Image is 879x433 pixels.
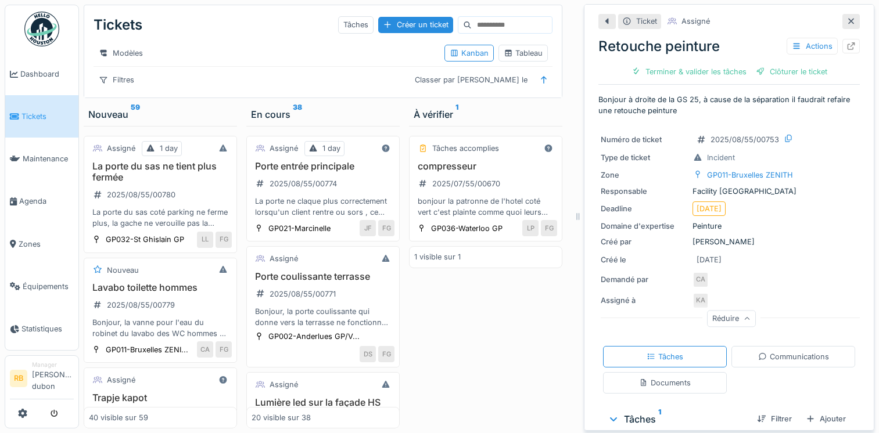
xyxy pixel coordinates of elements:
div: Clôturer le ticket [751,64,832,80]
div: Responsable [601,186,688,197]
div: Assigné [681,16,710,27]
div: [DATE] [697,254,722,265]
p: Bonjour à droite de la GS 25, à cause de la séparation il faudrait refaire une retouche peinture [598,94,860,116]
div: Nouveau [88,107,232,121]
div: GP011-Bruxelles ZENITH [707,169,793,181]
span: Zones [19,239,74,250]
div: À vérifier [414,107,558,121]
a: Zones [5,223,78,265]
div: Demandé par [601,274,688,285]
div: Domaine d'expertise [601,221,688,232]
div: Tickets [94,10,142,40]
div: 20 visible sur 38 [252,412,311,423]
a: Équipements [5,265,78,308]
div: bonjour la patronne de l'hotel coté vert c'est plainte comme quoi leurs clients ne trouvent pas l... [414,196,557,218]
div: Ajouter [801,411,851,427]
div: FG [378,346,394,362]
div: Assigné [270,379,298,390]
div: Tâches [608,412,748,426]
div: Bonjour, la porte coulissante qui donne vers la terrasse ne fonctionne plus et reste ouverte [252,306,394,328]
div: Tâches accomplies [432,143,499,154]
div: Incident [707,152,735,163]
div: Bonjour, la vanne pour l'eau du robinet du lavabo des WC hommes ne fonctionne plus, celui-ci est ... [89,317,232,339]
div: Créé le [601,254,688,265]
div: La porte du sas coté parking ne ferme plus, la gache ne verouille pas la porte [89,207,232,229]
h3: Lumière led sur la façade HS [252,397,394,408]
span: Agenda [19,196,74,207]
div: 2025/08/55/00753 [711,134,779,145]
div: Manager [32,360,74,369]
span: Dashboard [20,68,74,80]
div: Documents [639,377,691,388]
div: Créer un ticket [378,17,453,33]
div: LP [522,220,539,236]
div: CA [693,272,709,288]
div: Filtres [94,71,139,88]
div: Classer par [PERSON_NAME] le [410,71,533,88]
div: [PERSON_NAME] [601,236,858,247]
div: 40 visible sur 59 [89,412,148,423]
div: JF [360,220,376,236]
a: Tickets [5,95,78,138]
span: Équipements [23,281,74,292]
sup: 38 [293,107,302,121]
div: Créé par [601,236,688,247]
div: 2025/08/55/00779 [107,300,175,311]
h3: La porte du sas ne tient plus fermée [89,161,232,183]
div: 2025/07/55/00670 [432,178,500,189]
div: 1 day [160,143,178,154]
li: RB [10,370,27,387]
div: Assigné [270,143,298,154]
div: 2025/08/55/00774 [270,178,337,189]
div: KA [693,293,709,309]
div: Modèles [94,45,148,62]
div: GP011-Bruxelles ZENI... [106,344,188,355]
span: Statistiques [21,323,74,334]
span: Tickets [21,111,74,122]
div: Terminer & valider les tâches [627,64,751,80]
div: En cours [251,107,395,121]
img: Badge_color-CXgf-gQk.svg [24,12,59,46]
div: Type de ticket [601,152,688,163]
h3: Porte entrée principale [252,161,394,172]
div: CA [197,341,213,358]
div: FG [216,232,232,248]
sup: 1 [658,412,661,426]
a: RB Manager[PERSON_NAME] dubon [10,360,74,399]
div: Réduire [707,311,756,327]
div: GP002-Anderlues GP/V... [268,331,360,342]
div: Numéro de ticket [601,134,688,145]
sup: 59 [131,107,140,121]
div: La porte ne claque plus correctement lorsqu'un client rentre ou sors , ce qui fait que tout le mo... [252,196,394,218]
div: Tableau [504,48,543,59]
div: Ticket [636,16,657,27]
div: GP021-Marcinelle [268,223,331,234]
h3: Trapje kapot [89,392,232,403]
div: Actions [787,38,838,55]
div: Assigné à [601,295,688,306]
div: FG [541,220,557,236]
div: DS [360,346,376,362]
li: [PERSON_NAME] dubon [32,360,74,396]
div: 1 day [322,143,340,154]
div: Tâches [647,351,683,362]
div: GP036-Waterloo GP [431,223,503,234]
div: Zone [601,169,688,181]
div: FG [378,220,394,236]
a: Dashboard [5,53,78,95]
div: Tâches [338,16,374,33]
div: Deadline [601,203,688,214]
a: Agenda [5,180,78,222]
div: Communications [758,351,829,362]
div: Nouveau [107,265,139,276]
div: Filtrer [752,411,797,427]
div: 2025/08/55/00780 [107,189,175,200]
h3: Porte coulissante terrasse [252,271,394,282]
div: Peinture [601,221,858,232]
div: Facility [GEOGRAPHIC_DATA] [601,186,858,197]
div: Assigné [107,374,135,385]
h3: compresseur [414,161,557,172]
div: LL [197,232,213,248]
div: Kanban [450,48,489,59]
div: 2025/08/55/00771 [270,288,336,300]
